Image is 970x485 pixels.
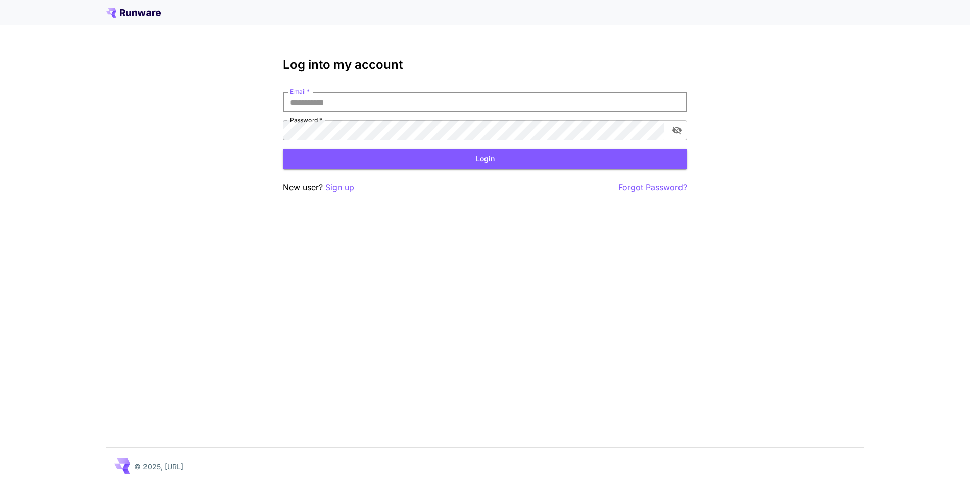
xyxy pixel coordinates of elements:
[618,181,687,194] button: Forgot Password?
[283,58,687,72] h3: Log into my account
[290,116,322,124] label: Password
[283,149,687,169] button: Login
[134,461,183,472] p: © 2025, [URL]
[668,121,686,139] button: toggle password visibility
[325,181,354,194] button: Sign up
[283,181,354,194] p: New user?
[290,87,310,96] label: Email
